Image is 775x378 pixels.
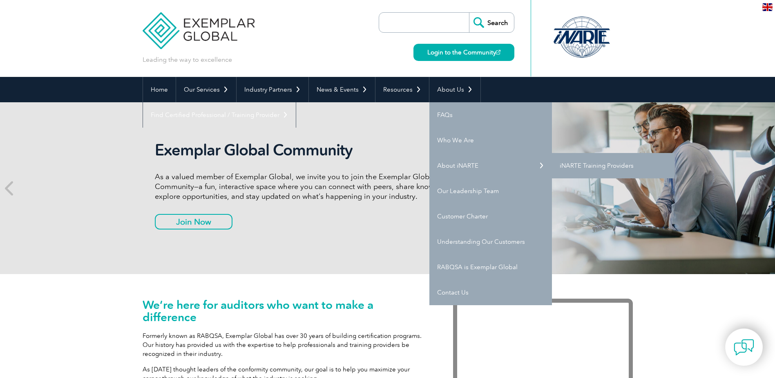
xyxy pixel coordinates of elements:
a: About Us [429,77,480,102]
h1: We’re here for auditors who want to make a difference [143,299,429,323]
a: Home [143,77,176,102]
a: Understanding Our Customers [429,229,552,254]
a: Resources [375,77,429,102]
a: iNARTE Training Providers [552,153,674,178]
a: FAQs [429,102,552,128]
p: As a valued member of Exemplar Global, we invite you to join the Exemplar Global Community—a fun,... [155,172,461,201]
a: Login to the Community [413,44,514,61]
img: contact-chat.png [734,337,754,358]
h2: Exemplar Global Community [155,141,461,160]
a: Customer Charter [429,204,552,229]
p: Leading the way to excellence [143,55,232,64]
a: About iNARTE [429,153,552,178]
a: Our Services [176,77,236,102]
a: Contact Us [429,280,552,305]
a: Industry Partners [237,77,308,102]
a: Who We Are [429,128,552,153]
a: Our Leadership Team [429,178,552,204]
img: open_square.png [496,50,500,54]
a: Find Certified Professional / Training Provider [143,102,296,128]
a: Join Now [155,214,232,229]
p: Formerly known as RABQSA, Exemplar Global has over 30 years of building certification programs. O... [143,331,429,358]
img: en [762,3,773,11]
a: RABQSA is Exemplar Global [429,254,552,280]
input: Search [469,13,514,32]
a: News & Events [309,77,375,102]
